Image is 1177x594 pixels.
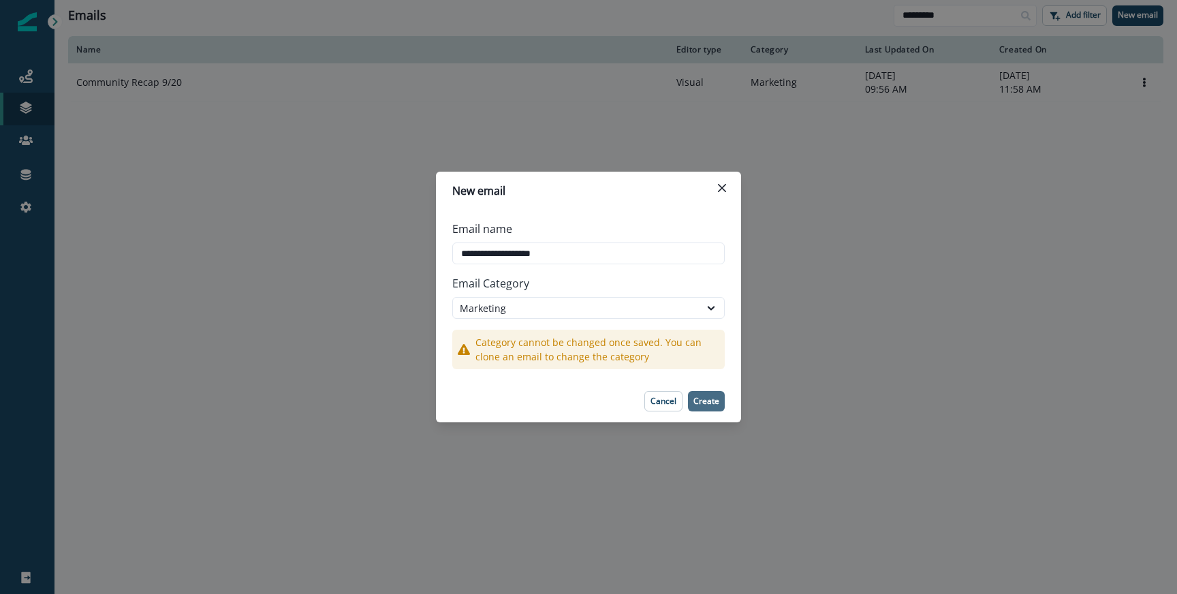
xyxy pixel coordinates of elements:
p: New email [452,183,505,199]
p: Email Category [452,270,725,297]
button: Create [688,391,725,411]
button: Close [711,177,733,199]
button: Cancel [644,391,682,411]
p: Email name [452,221,512,237]
p: Cancel [650,396,676,406]
p: Category cannot be changed once saved. You can clone an email to change the category [475,335,719,364]
div: Marketing [460,301,693,315]
p: Create [693,396,719,406]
